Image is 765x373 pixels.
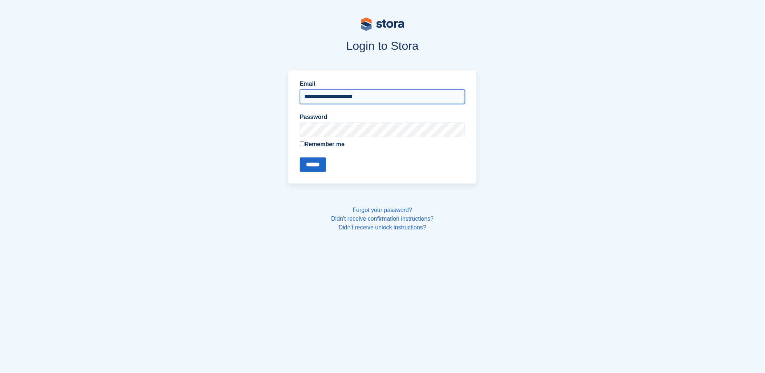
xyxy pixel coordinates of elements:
input: Remember me [300,141,305,146]
a: Forgot your password? [353,207,412,213]
a: Didn't receive unlock instructions? [339,224,426,230]
label: Password [300,113,465,121]
label: Email [300,80,465,88]
a: Didn't receive confirmation instructions? [331,216,434,222]
h1: Login to Stora [150,39,616,52]
img: stora-logo-53a41332b3708ae10de48c4981b4e9114cc0af31d8433b30ea865607fb682f29.svg [361,17,404,31]
label: Remember me [300,140,465,149]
